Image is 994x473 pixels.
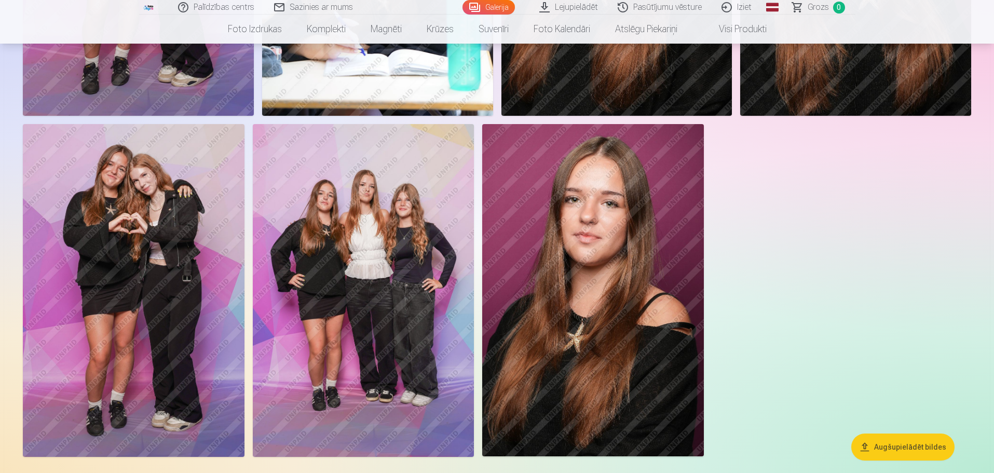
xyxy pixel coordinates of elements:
[466,15,521,44] a: Suvenīri
[521,15,603,44] a: Foto kalendāri
[851,434,955,461] button: Augšupielādēt bildes
[603,15,690,44] a: Atslēgu piekariņi
[833,2,845,13] span: 0
[808,1,829,13] span: Grozs
[294,15,358,44] a: Komplekti
[215,15,294,44] a: Foto izdrukas
[414,15,466,44] a: Krūzes
[358,15,414,44] a: Magnēti
[690,15,779,44] a: Visi produkti
[143,4,155,10] img: /fa1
